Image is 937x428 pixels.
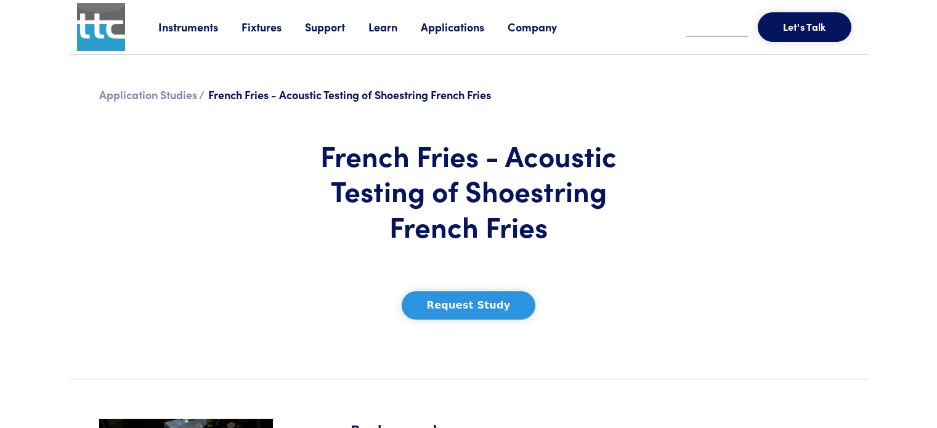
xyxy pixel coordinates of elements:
a: Instruments [158,19,241,34]
a: Learn [368,19,421,34]
button: Let's Talk [758,12,851,42]
a: Applications [421,19,508,34]
h1: French Fries - Acoustic Testing of Shoestring French Fries [288,137,650,244]
span: French Fries - Acoustic Testing of Shoestring French Fries [208,87,491,102]
a: Application Studies / [99,87,205,102]
a: Support [305,19,368,34]
a: Fixtures [241,19,305,34]
button: Request Study [402,291,536,320]
a: Company [508,19,580,34]
img: ttc_logo_1x1_v1.0.png [77,3,125,51]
